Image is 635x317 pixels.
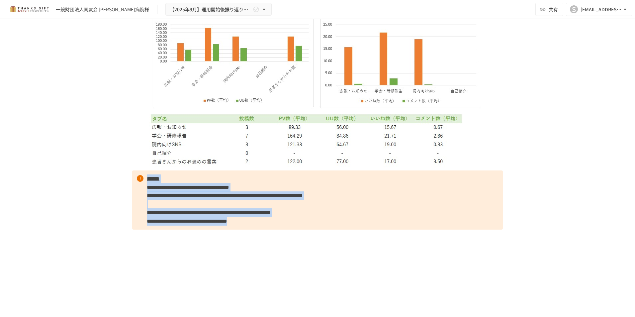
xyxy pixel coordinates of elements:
button: 【2025年9月】運用開始後振り返りミーティング [165,3,272,16]
img: mMP1OxWUAhQbsRWCurg7vIHe5HqDpP7qZo7fRoNLXQh [8,4,50,15]
span: 共有 [549,6,558,13]
div: 一般財団法人同友会 [PERSON_NAME]病院様 [56,6,149,13]
span: 【2025年9月】運用開始後振り返りミーティング [170,5,251,14]
button: 共有 [535,3,563,16]
div: S [570,5,578,13]
button: S[EMAIL_ADDRESS][DOMAIN_NAME] [566,3,632,16]
div: [EMAIL_ADDRESS][DOMAIN_NAME] [581,5,622,14]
